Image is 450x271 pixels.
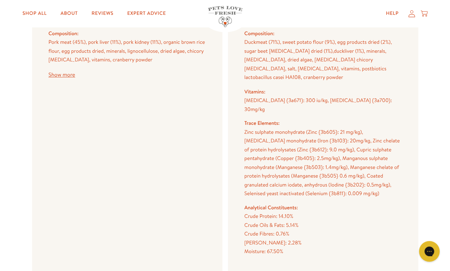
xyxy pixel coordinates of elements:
li: Crude Fibres: 0.76% [244,229,402,238]
li: Crude Oils & Fats: 5.14% [244,220,402,229]
li: [PERSON_NAME]: 2.28% [244,238,402,247]
iframe: Gorgias live chat messenger [416,239,443,264]
h4: Vitamins: [244,87,402,96]
h4: Trace Elements: [244,118,402,127]
a: Expert Advice [122,7,171,21]
span: duck [334,47,344,54]
button: Show more [49,72,75,78]
a: Help [380,7,404,21]
a: Reviews [86,7,119,21]
img: Pets Love Fresh [208,6,242,27]
li: Moisture: 67.50% [244,247,402,255]
a: Shop All [17,7,52,21]
li: Crude Protein: 14.10% [244,211,402,220]
span: Duck [244,38,256,46]
span: [MEDICAL_DATA] {3a671}: 300 iu/kg, [MEDICAL_DATA] {3a700}: 30mg/kg [244,96,392,112]
h4: Composition: [49,29,206,38]
h4: Composition: [244,29,402,38]
a: About [55,7,83,21]
span: Pork meat (45%), pork liver (11%), pork kidney (11%), organic brown rice flour, egg products drie... [49,38,205,63]
span: meat (71%), sweet potato flour (9%), egg products dried (2%), sugar beet [MEDICAL_DATA] dried (1%), [244,38,392,54]
span: Zinc sulphate monohydrate (Zinc {3b605}: 21 mg/kg), [MEDICAL_DATA] monohydrate (Iron {3b103}: 20m... [244,128,400,197]
h4: Analytical Constituents: [244,203,402,212]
